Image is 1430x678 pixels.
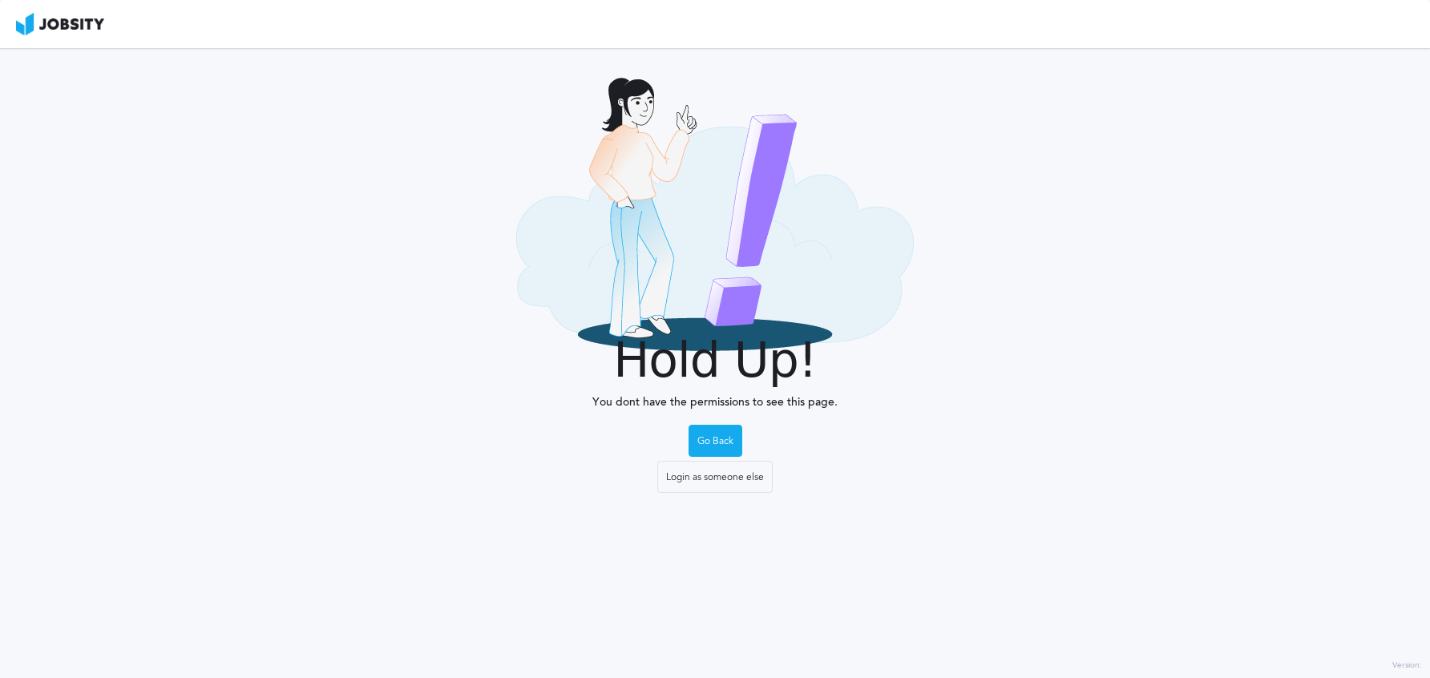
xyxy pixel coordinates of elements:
button: Login as someone else [657,461,773,493]
h1: Hold Up! [575,332,855,388]
div: Login as someone else [658,462,772,494]
button: Go Back [689,425,742,457]
span: You dont have the permissions to see this page. [592,396,838,409]
label: Version: [1392,661,1422,671]
img: ab4bad089aa723f57921c736e9817d99.png [16,13,104,35]
div: Go Back [689,426,741,458]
